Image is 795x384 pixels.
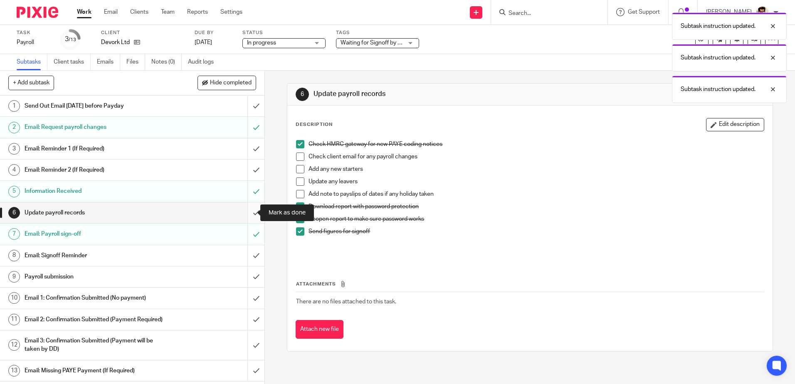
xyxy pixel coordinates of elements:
[681,85,755,94] p: Subtask instruction updated.
[17,54,47,70] a: Subtasks
[25,228,168,240] h1: Email: Payroll sign-off
[336,30,419,36] label: Tags
[25,121,168,133] h1: Email: Request payroll changes
[25,249,168,262] h1: Email: Signoff Reminder
[247,40,276,46] span: In progress
[309,177,763,186] p: Update any leavers
[309,202,763,211] p: Download report with password protection
[65,34,76,44] div: 3
[242,30,326,36] label: Status
[8,122,20,133] div: 2
[681,54,755,62] p: Subtask instruction updated.
[77,8,91,16] a: Work
[220,8,242,16] a: Settings
[296,121,333,128] p: Description
[195,30,232,36] label: Due by
[17,30,50,36] label: Task
[309,215,763,223] p: Reopen report to make sure password works
[756,6,769,19] img: Phil%20Baby%20pictures%20(3).JPG
[296,320,343,339] button: Attach new file
[25,292,168,304] h1: Email 1: Confirmation Submitted (No payment)
[188,54,220,70] a: Audit logs
[101,30,184,36] label: Client
[314,90,548,98] h1: Update payroll records
[681,22,755,30] p: Subtask instruction updated.
[8,186,20,197] div: 5
[25,164,168,176] h1: Email: Reminder 2 (If Required)
[8,250,20,261] div: 8
[309,153,763,161] p: Check client email for any payroll changes
[101,38,130,47] p: Devork Ltd
[17,7,58,18] img: Pixie
[17,38,50,47] div: Payroll
[309,140,763,148] p: Check HMRC gateway for new PAYE coding notices
[187,8,208,16] a: Reports
[195,39,212,45] span: [DATE]
[198,76,256,90] button: Hide completed
[151,54,182,70] a: Notes (0)
[8,207,20,219] div: 6
[8,365,20,377] div: 13
[8,271,20,283] div: 9
[309,190,763,198] p: Add note to payslips of dates if any holiday taken
[8,339,20,351] div: 12
[104,8,118,16] a: Email
[296,88,309,101] div: 6
[8,228,20,240] div: 7
[25,207,168,219] h1: Update payroll records
[126,54,145,70] a: Files
[296,282,336,286] span: Attachments
[25,185,168,197] h1: Information Received
[25,335,168,356] h1: Email 3: Confirmation Submitted (Payment will be taken by DD)
[97,54,120,70] a: Emails
[210,80,252,86] span: Hide completed
[69,37,76,42] small: /13
[25,143,168,155] h1: Email: Reminder 1 (If Required)
[130,8,148,16] a: Clients
[309,165,763,173] p: Add any new starters
[25,271,168,283] h1: Payroll submission
[54,54,91,70] a: Client tasks
[25,313,168,326] h1: Email 2: Confirmation Submitted (Payment Required)
[161,8,175,16] a: Team
[8,314,20,325] div: 11
[296,299,396,305] span: There are no files attached to this task.
[309,227,763,236] p: Send figures for signoff
[8,292,20,304] div: 10
[25,100,168,112] h1: Send Out Email [DATE] before Payday
[25,364,168,377] h1: Email: Missing PAYE Payment (If Required)
[706,118,764,131] button: Edit description
[8,100,20,112] div: 1
[8,76,54,90] button: + Add subtask
[8,164,20,176] div: 4
[341,40,411,46] span: Waiting for Signoff by Email
[8,143,20,155] div: 3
